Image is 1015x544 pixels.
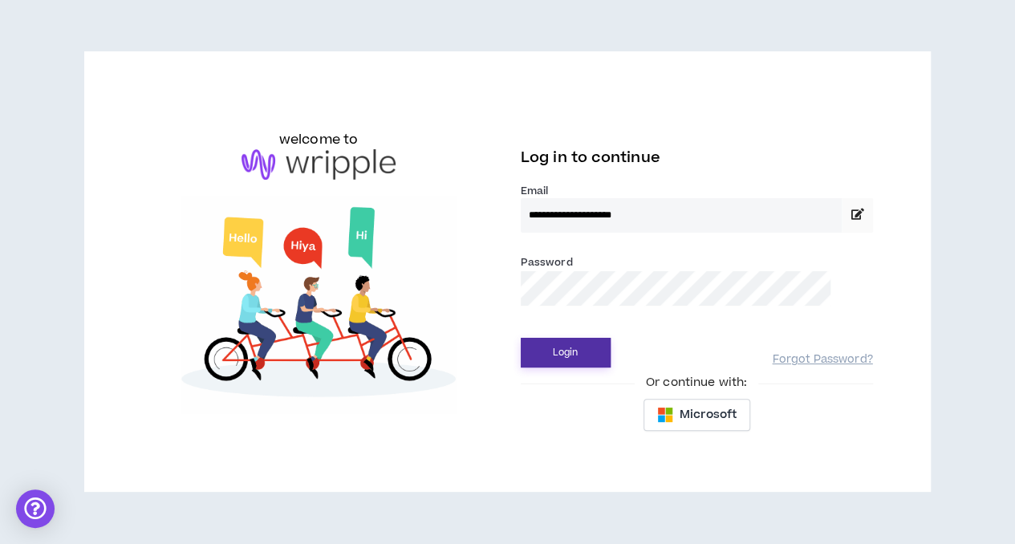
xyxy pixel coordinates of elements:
[521,338,611,367] button: Login
[635,374,758,392] span: Or continue with:
[644,399,750,431] button: Microsoft
[521,255,573,270] label: Password
[242,149,396,180] img: logo-brand.png
[142,196,494,414] img: Welcome to Wripple
[279,130,359,149] h6: welcome to
[521,148,660,168] span: Log in to continue
[680,406,737,424] span: Microsoft
[772,352,872,367] a: Forgot Password?
[16,489,55,528] div: Open Intercom Messenger
[521,184,873,198] label: Email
